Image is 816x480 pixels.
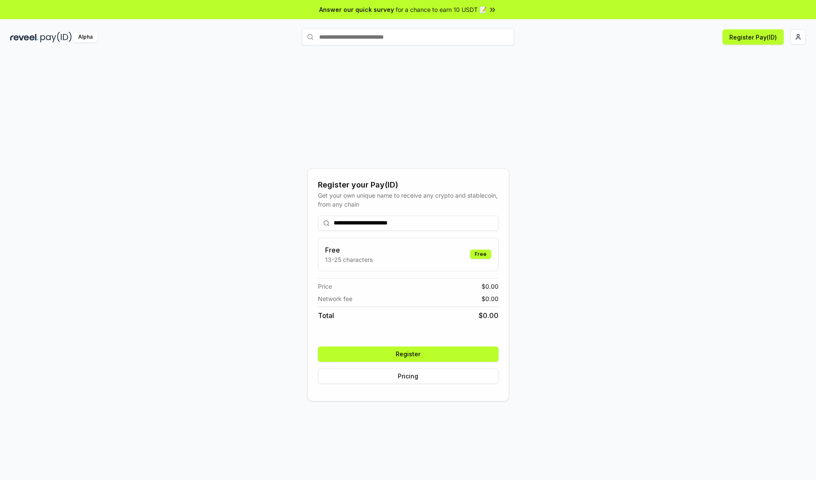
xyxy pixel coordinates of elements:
[318,310,334,321] span: Total
[482,294,499,303] span: $ 0.00
[10,32,39,43] img: reveel_dark
[318,282,332,291] span: Price
[318,191,499,209] div: Get your own unique name to receive any crypto and stablecoin, from any chain
[318,294,352,303] span: Network fee
[318,369,499,384] button: Pricing
[479,310,499,321] span: $ 0.00
[482,282,499,291] span: $ 0.00
[325,245,373,255] h3: Free
[325,255,373,264] p: 13-25 characters
[74,32,97,43] div: Alpha
[319,5,394,14] span: Answer our quick survey
[318,347,499,362] button: Register
[396,5,487,14] span: for a chance to earn 10 USDT 📝
[722,29,784,45] button: Register Pay(ID)
[318,179,499,191] div: Register your Pay(ID)
[40,32,72,43] img: pay_id
[470,250,491,259] div: Free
